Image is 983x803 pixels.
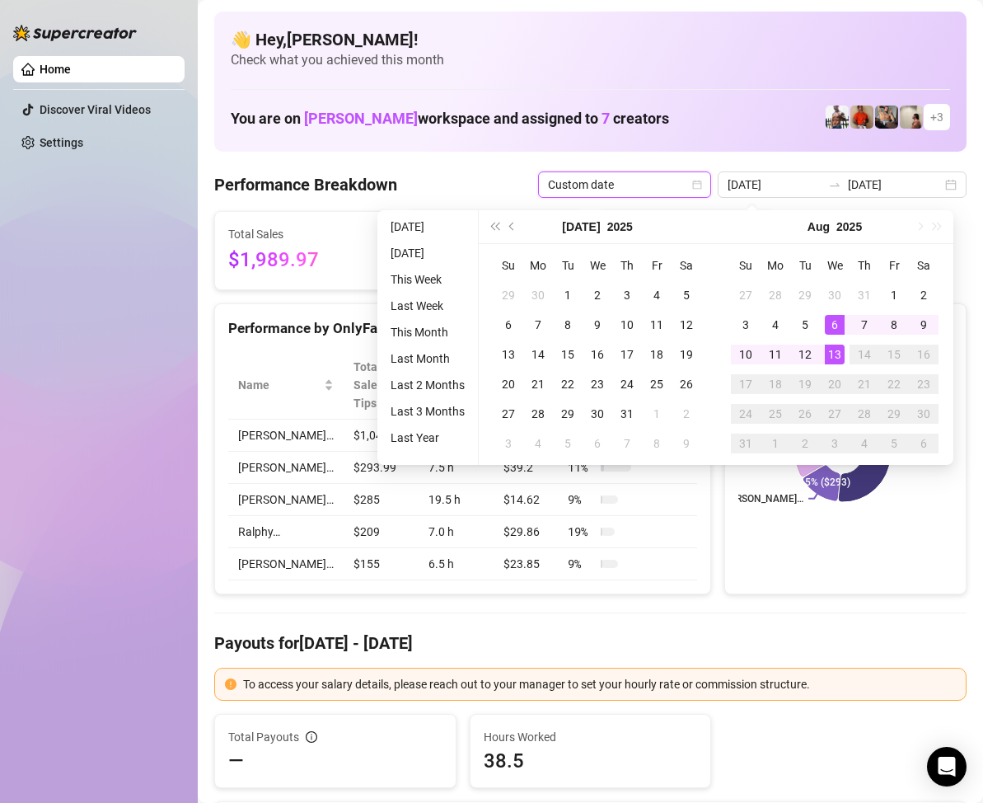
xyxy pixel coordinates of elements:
div: 16 [587,345,607,364]
div: 29 [795,285,815,305]
td: 2025-07-06 [494,310,523,340]
div: 9 [587,315,607,335]
div: 17 [736,374,756,394]
button: Choose a month [562,210,600,243]
li: This Week [384,270,471,289]
div: 9 [914,315,934,335]
li: [DATE] [384,217,471,237]
th: Fr [879,251,909,280]
td: $14.62 [494,484,558,516]
td: 2025-07-27 [494,399,523,429]
td: 2025-07-13 [494,340,523,369]
a: Settings [40,136,83,149]
span: to [828,178,841,191]
input: End date [848,176,942,194]
td: 7.5 h [419,452,494,484]
h1: You are on workspace and assigned to creators [231,110,669,128]
span: — [228,748,244,774]
div: 8 [884,315,904,335]
th: Tu [790,251,820,280]
th: Sa [672,251,701,280]
td: 2025-07-19 [672,340,701,369]
td: $29.86 [494,516,558,548]
div: 2 [914,285,934,305]
td: 2025-06-29 [494,280,523,310]
div: 21 [528,374,548,394]
td: 2025-08-28 [850,399,879,429]
div: 30 [825,285,845,305]
li: Last Week [384,296,471,316]
div: 28 [765,285,785,305]
div: 5 [676,285,696,305]
div: 12 [795,345,815,364]
td: 2025-08-02 [672,399,701,429]
span: swap-right [828,178,841,191]
td: 2025-07-28 [523,399,553,429]
div: 28 [854,404,874,424]
div: 24 [617,374,637,394]
span: Hours Worked [484,728,698,746]
td: [PERSON_NAME]… [228,452,344,484]
th: Name [228,351,344,420]
span: 38.5 [484,748,698,774]
button: Choose a year [607,210,633,243]
td: 2025-07-28 [761,280,790,310]
span: 11 % [568,458,594,477]
td: 2025-07-22 [553,369,583,399]
td: 2025-08-27 [820,399,850,429]
td: 2025-08-11 [761,340,790,369]
td: 2025-07-30 [583,399,612,429]
div: 29 [499,285,518,305]
td: 2025-08-05 [553,429,583,458]
div: 5 [795,315,815,335]
td: $155 [344,548,419,580]
div: 31 [736,434,756,453]
div: 13 [499,345,518,364]
div: 8 [558,315,578,335]
td: 2025-08-21 [850,369,879,399]
td: 2025-08-26 [790,399,820,429]
td: [PERSON_NAME]… [228,548,344,580]
td: 2025-07-12 [672,310,701,340]
td: 2025-08-04 [523,429,553,458]
div: 27 [825,404,845,424]
div: 24 [736,404,756,424]
td: $23.85 [494,548,558,580]
div: 25 [647,374,667,394]
div: 22 [558,374,578,394]
td: 2025-08-12 [790,340,820,369]
td: 2025-07-21 [523,369,553,399]
td: 2025-08-09 [672,429,701,458]
div: 3 [736,315,756,335]
th: Mo [761,251,790,280]
td: 2025-07-26 [672,369,701,399]
td: [PERSON_NAME]… [228,484,344,516]
div: 1 [884,285,904,305]
td: 2025-07-23 [583,369,612,399]
td: 2025-07-10 [612,310,642,340]
div: 6 [825,315,845,335]
td: 2025-07-29 [553,399,583,429]
td: 2025-08-31 [731,429,761,458]
td: $293.99 [344,452,419,484]
span: Total Sales [228,225,378,243]
td: 2025-08-16 [909,340,939,369]
td: 2025-07-25 [642,369,672,399]
div: To access your salary details, please reach out to your manager to set your hourly rate or commis... [243,675,956,693]
div: 6 [587,434,607,453]
text: [PERSON_NAME]… [721,493,803,505]
div: 27 [499,404,518,424]
div: 26 [795,404,815,424]
div: 19 [795,374,815,394]
td: 2025-08-14 [850,340,879,369]
div: 7 [617,434,637,453]
li: Last 3 Months [384,401,471,421]
td: 2025-08-07 [850,310,879,340]
div: 2 [587,285,607,305]
h4: Performance Breakdown [214,173,397,196]
td: 2025-09-04 [850,429,879,458]
div: 3 [825,434,845,453]
div: 2 [795,434,815,453]
div: 21 [854,374,874,394]
th: Tu [553,251,583,280]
